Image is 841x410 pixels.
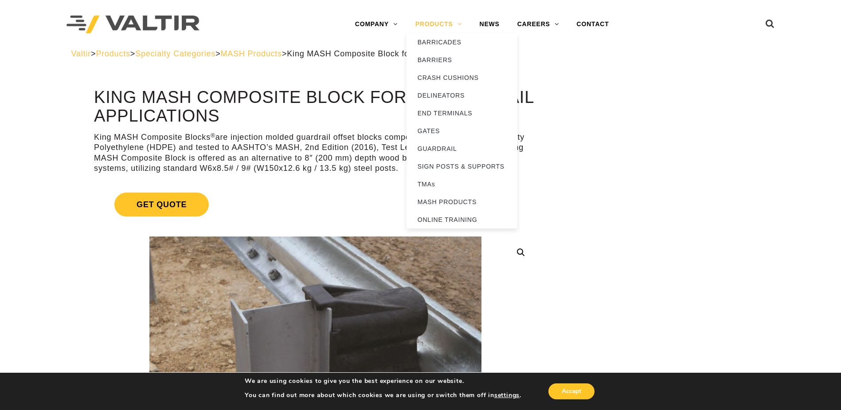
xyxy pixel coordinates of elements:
button: Accept [548,383,595,399]
sup: ® [211,132,215,139]
a: CRASH CUSHIONS [407,69,517,87]
button: settings [494,391,520,399]
a: CONTACT [568,16,618,33]
a: COMPANY [346,16,407,33]
p: We are using cookies to give you the best experience on our website. [245,377,521,385]
a: Valtir [71,49,91,58]
div: > > > > [71,49,770,59]
span: King MASH Composite Block for 8″ Guardrail Applications [287,49,511,58]
a: Products [96,49,130,58]
a: PRODUCTS [407,16,471,33]
a: NEWS [471,16,509,33]
p: King MASH Composite Blocks are injection molded guardrail offset blocks composed of Recycled High... [94,132,537,174]
a: DELINEATORS [407,87,517,104]
a: BARRICADES [407,33,517,51]
span: Get Quote [114,193,209,217]
a: TMAs [407,175,517,193]
a: CAREERS [509,16,568,33]
a: GUARDRAIL [407,140,517,158]
a: ONLINE TRAINING [407,211,517,229]
a: BARRIERS [407,51,517,69]
a: MASH Products [221,49,282,58]
a: Specialty Categories [135,49,215,58]
img: Valtir [66,16,199,34]
a: END TERMINALS [407,104,517,122]
a: SIGN POSTS & SUPPORTS [407,158,517,175]
h1: King MASH Composite Block for 8″ Guardrail Applications [94,88,537,126]
p: You can find out more about which cookies we are using or switch them off in . [245,391,521,399]
a: Get Quote [94,182,537,227]
a: GATES [407,122,517,140]
a: MASH PRODUCTS [407,193,517,211]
